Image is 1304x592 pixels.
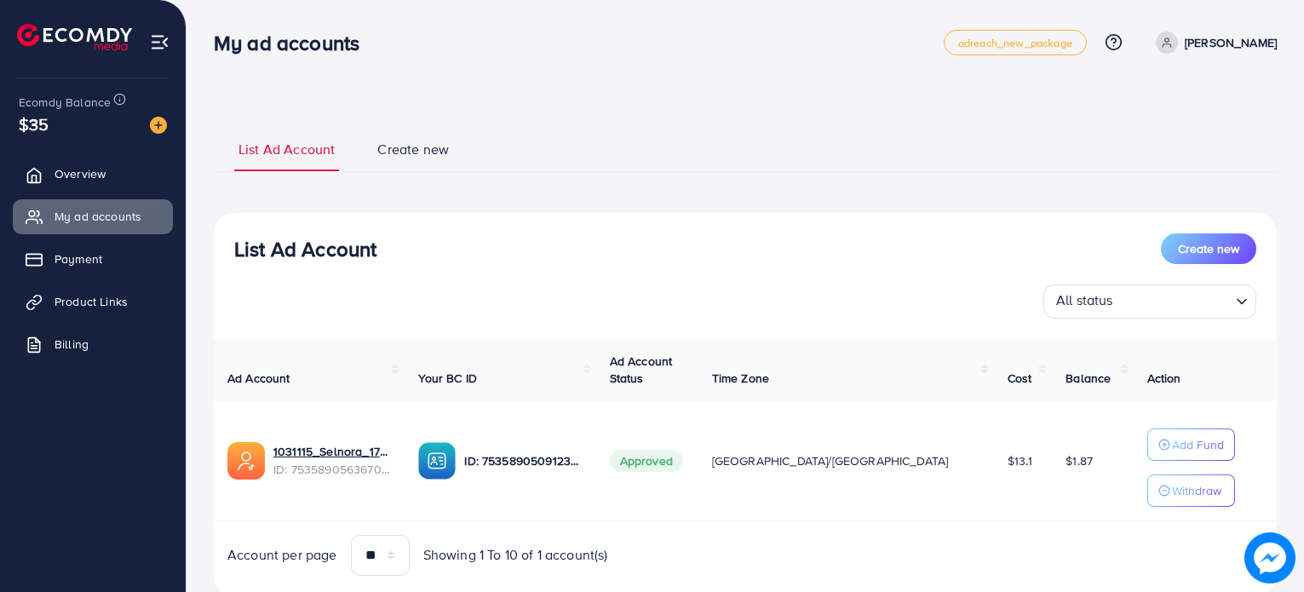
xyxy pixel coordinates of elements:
p: ID: 7535890509123502097 [464,451,582,471]
span: My ad accounts [55,208,141,225]
a: Billing [13,327,173,361]
span: Ad Account [227,370,290,387]
div: Search for option [1043,285,1256,319]
span: Action [1147,370,1181,387]
span: ID: 7535890563670163457 [273,461,391,478]
div: <span class='underline'>1031115_Selnora_1754586300835</span></br>7535890563670163457 [273,443,391,478]
span: $35 [19,112,49,136]
button: Create new [1161,233,1256,264]
a: Overview [13,157,173,191]
span: Billing [55,336,89,353]
span: Payment [55,250,102,267]
span: Ad Account Status [610,353,673,387]
img: logo [17,24,132,50]
a: Payment [13,242,173,276]
span: Balance [1066,370,1111,387]
button: Add Fund [1147,428,1235,461]
h3: My ad accounts [214,31,373,55]
a: My ad accounts [13,199,173,233]
button: Withdraw [1147,474,1235,507]
span: Overview [55,165,106,182]
span: Create new [1178,240,1239,257]
span: Time Zone [712,370,769,387]
h3: List Ad Account [234,237,376,262]
span: $13.1 [1008,452,1032,469]
span: Product Links [55,293,128,310]
span: Account per page [227,545,337,565]
span: Create new [377,140,449,159]
img: image [1244,532,1295,583]
a: 1031115_Selnora_1754586300835 [273,443,391,460]
a: adreach_new_package [944,30,1087,55]
span: List Ad Account [238,140,335,159]
span: Showing 1 To 10 of 1 account(s) [423,545,608,565]
span: Your BC ID [418,370,477,387]
span: adreach_new_package [958,37,1072,49]
span: All status [1053,287,1117,314]
span: Cost [1008,370,1032,387]
a: Product Links [13,285,173,319]
span: $1.87 [1066,452,1093,469]
input: Search for option [1118,288,1229,314]
p: [PERSON_NAME] [1185,32,1277,53]
img: ic-ads-acc.e4c84228.svg [227,442,265,480]
span: [GEOGRAPHIC_DATA]/[GEOGRAPHIC_DATA] [712,452,949,469]
span: Approved [610,450,683,472]
span: Ecomdy Balance [19,94,111,111]
p: Withdraw [1172,480,1221,501]
img: ic-ba-acc.ded83a64.svg [418,442,456,480]
p: Add Fund [1172,434,1224,455]
a: [PERSON_NAME] [1149,32,1277,54]
img: menu [150,32,169,52]
img: image [150,117,167,134]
